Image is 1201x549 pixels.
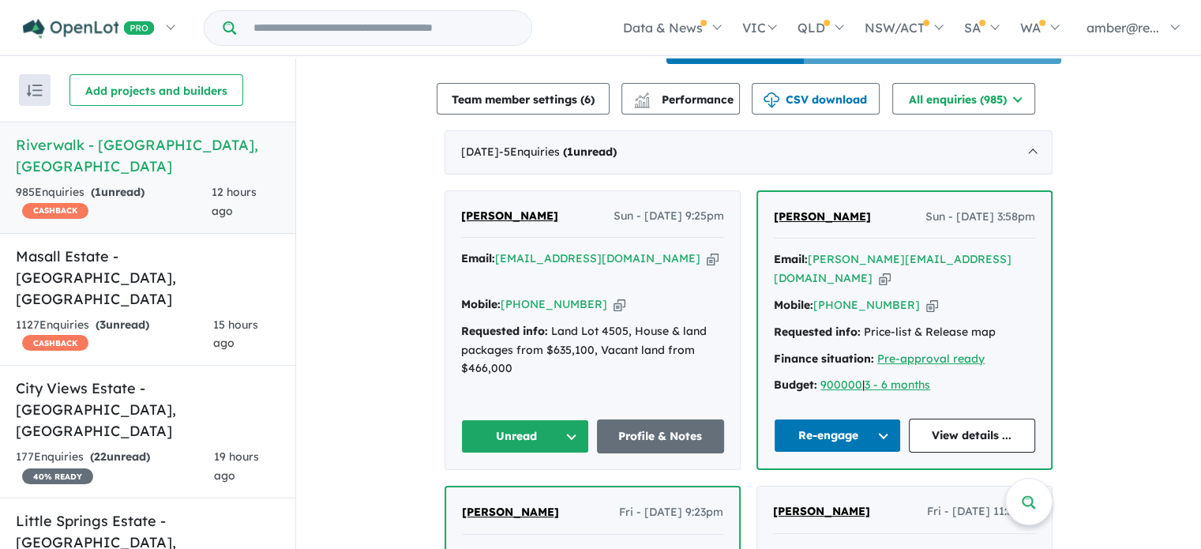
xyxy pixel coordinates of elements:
a: View details ... [909,419,1036,453]
span: 6 [584,92,591,107]
span: 19 hours ago [214,449,259,483]
div: | [774,376,1035,395]
input: Try estate name, suburb, builder or developer [239,11,528,45]
strong: Requested info: [774,325,861,339]
a: [EMAIL_ADDRESS][DOMAIN_NAME] [495,251,700,265]
div: 985 Enquir ies [16,183,212,221]
strong: Mobile: [774,298,813,312]
a: Profile & Notes [597,419,725,453]
span: [PERSON_NAME] [462,505,559,519]
strong: Email: [774,252,808,266]
span: 1 [95,185,101,199]
button: Team member settings (6) [437,83,610,115]
span: 40 % READY [22,468,93,484]
span: CASHBACK [22,203,88,219]
strong: Budget: [774,378,817,392]
a: 900000 [820,378,862,392]
div: 177 Enquir ies [16,448,214,486]
h5: Riverwalk - [GEOGRAPHIC_DATA] , [GEOGRAPHIC_DATA] [16,134,280,177]
span: Sun - [DATE] 3:58pm [925,208,1035,227]
strong: ( unread) [96,318,149,332]
button: CSV download [752,83,880,115]
img: line-chart.svg [635,92,649,101]
span: amber@re... [1087,20,1159,36]
span: 1 [567,145,573,159]
img: bar-chart.svg [634,97,650,107]
strong: ( unread) [91,185,144,199]
a: [PERSON_NAME][EMAIL_ADDRESS][DOMAIN_NAME] [774,252,1011,285]
span: Fri - [DATE] 11:35am [927,502,1036,521]
strong: Mobile: [461,297,501,311]
span: 3 [99,318,106,332]
a: 3 - 6 months [865,378,930,392]
button: Copy [926,297,938,314]
span: Performance [636,92,734,107]
button: All enquiries (985) [892,83,1035,115]
img: Openlot PRO Logo White [23,19,155,39]
span: 12 hours ago [212,185,257,218]
div: Land Lot 4505, House & land packages from $635,100, Vacant land from $466,000 [461,322,724,378]
strong: Email: [461,251,495,265]
a: [PERSON_NAME] [461,207,558,226]
h5: Masall Estate - [GEOGRAPHIC_DATA] , [GEOGRAPHIC_DATA] [16,246,280,310]
span: [PERSON_NAME] [461,209,558,223]
span: - 5 Enquir ies [499,145,617,159]
strong: Finance situation: [774,352,874,366]
button: Performance [621,83,740,115]
strong: Requested info: [461,324,548,338]
a: [PERSON_NAME] [773,502,870,521]
img: download icon [764,92,779,108]
strong: ( unread) [563,145,617,159]
span: [PERSON_NAME] [773,504,870,518]
a: [PHONE_NUMBER] [501,297,607,311]
button: Copy [614,296,625,313]
div: [DATE] [445,130,1053,175]
div: 1127 Enquir ies [16,316,213,354]
button: Re-engage [774,419,901,453]
a: [PERSON_NAME] [774,208,871,227]
button: Copy [707,250,719,267]
span: 22 [94,449,107,464]
span: 15 hours ago [213,318,258,351]
img: sort.svg [27,85,43,96]
a: [PERSON_NAME] [462,503,559,522]
button: Copy [879,270,891,287]
div: Price-list & Release map [774,323,1035,342]
span: Fri - [DATE] 9:23pm [619,503,723,522]
span: Sun - [DATE] 9:25pm [614,207,724,226]
button: Unread [461,419,589,453]
span: CASHBACK [22,335,88,351]
strong: ( unread) [90,449,150,464]
button: Add projects and builders [69,74,243,106]
a: Pre-approval ready [877,352,985,366]
h5: City Views Estate - [GEOGRAPHIC_DATA] , [GEOGRAPHIC_DATA] [16,378,280,442]
span: [PERSON_NAME] [774,209,871,224]
a: [PHONE_NUMBER] [813,298,920,312]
